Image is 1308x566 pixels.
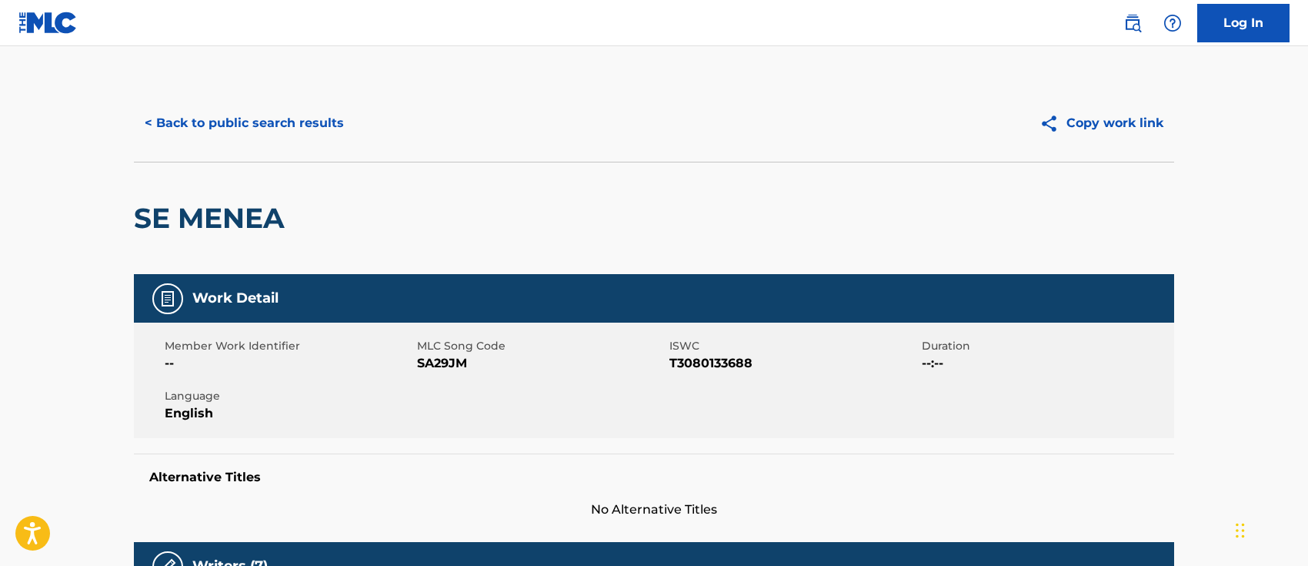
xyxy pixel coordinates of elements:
h5: Work Detail [192,290,279,307]
span: -- [165,354,413,373]
div: Help [1157,8,1188,39]
span: T3080133688 [669,354,918,373]
a: Log In [1197,4,1290,42]
span: English [165,404,413,423]
img: Copy work link [1039,114,1066,133]
span: ISWC [669,338,918,354]
span: Language [165,388,413,404]
iframe: Chat Widget [1231,492,1308,566]
span: No Alternative Titles [134,501,1174,519]
h5: Alternative Titles [149,470,1159,485]
span: MLC Song Code [417,338,666,354]
div: Widget de chat [1231,492,1308,566]
a: Public Search [1117,8,1148,39]
span: --:-- [922,354,1170,373]
img: help [1163,14,1182,32]
img: MLC Logo [18,12,78,34]
div: Arrastrar [1236,507,1245,554]
button: < Back to public search results [134,104,355,142]
span: SA29JM [417,354,666,373]
img: Work Detail [158,290,177,308]
span: Member Work Identifier [165,338,413,354]
span: Duration [922,338,1170,354]
img: search [1123,14,1142,32]
button: Copy work link [1029,104,1174,142]
h2: SE MENEA [134,201,292,236]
